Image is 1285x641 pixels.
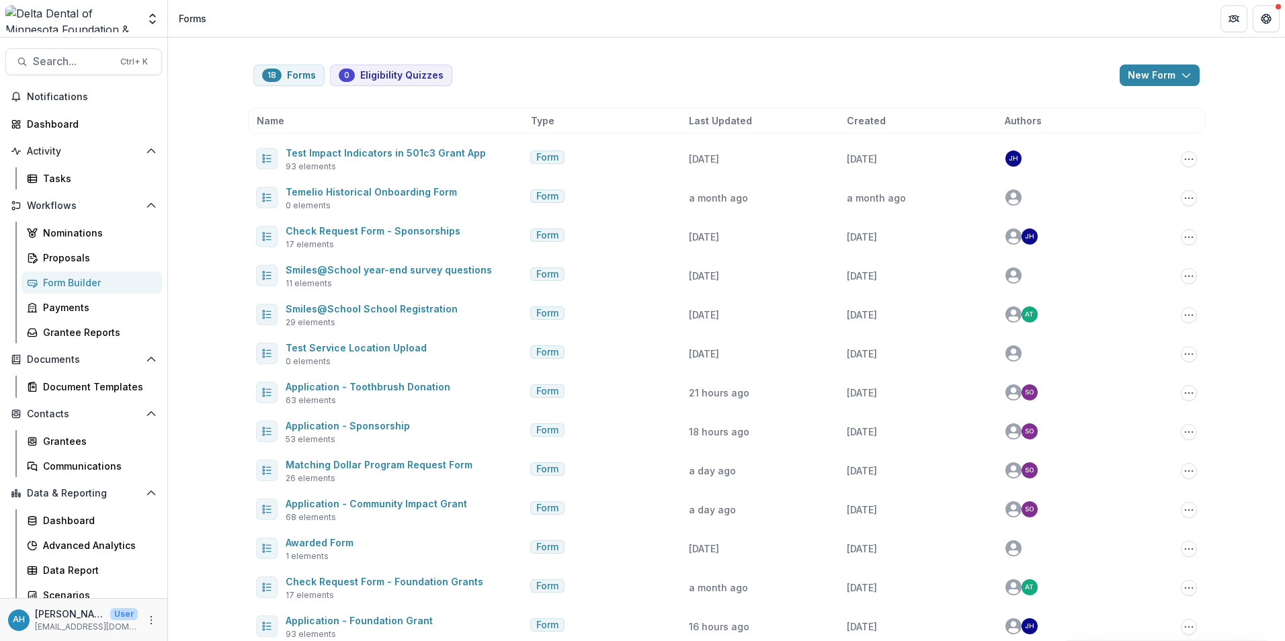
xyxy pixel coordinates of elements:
[1025,389,1034,396] div: Sharon Oswald
[286,589,334,601] span: 17 elements
[35,621,138,633] p: [EMAIL_ADDRESS][DOMAIN_NAME]
[43,538,151,552] div: Advanced Analytics
[43,300,151,314] div: Payments
[536,308,558,319] span: Form
[27,409,140,420] span: Contacts
[847,465,877,476] span: [DATE]
[1181,151,1197,167] button: Options
[1181,346,1197,362] button: Options
[1025,623,1034,630] div: John Howe
[22,559,162,581] a: Data Report
[689,114,752,128] span: Last Updated
[5,349,162,370] button: Open Documents
[43,434,151,448] div: Grantees
[689,621,749,632] span: 16 hours ago
[22,455,162,477] a: Communications
[689,348,719,359] span: [DATE]
[847,270,877,282] span: [DATE]
[536,464,558,475] span: Form
[689,465,736,476] span: a day ago
[536,191,558,202] span: Form
[1181,268,1197,284] button: Options
[22,321,162,343] a: Grantee Reports
[689,543,719,554] span: [DATE]
[286,537,354,548] a: Awarded Form
[1181,385,1197,401] button: Options
[689,270,719,282] span: [DATE]
[286,316,335,329] span: 29 elements
[110,608,138,620] p: User
[286,498,467,509] a: Application - Community Impact Grant
[43,459,151,473] div: Communications
[689,504,736,515] span: a day ago
[1005,189,1022,206] svg: avatar
[286,394,336,407] span: 63 elements
[33,55,112,68] span: Search...
[13,615,25,624] div: Annessa Hicks
[1025,428,1034,435] div: Sharon Oswald
[5,195,162,216] button: Open Workflows
[1005,345,1022,361] svg: avatar
[1181,502,1197,518] button: Options
[5,48,162,75] button: Search...
[22,247,162,269] a: Proposals
[286,239,334,251] span: 17 elements
[5,5,138,32] img: Delta Dental of Minnesota Foundation & Community Giving logo
[35,607,105,621] p: [PERSON_NAME]
[847,231,877,243] span: [DATE]
[286,550,329,562] span: 1 elements
[1005,306,1022,323] svg: avatar
[27,200,140,212] span: Workflows
[1181,541,1197,557] button: Options
[1181,580,1197,596] button: Options
[286,576,483,587] a: Check Request Form - Foundation Grants
[22,584,162,606] a: Scenarios
[257,114,284,128] span: Name
[1005,618,1022,634] svg: avatar
[1181,424,1197,440] button: Options
[27,146,140,157] span: Activity
[286,459,472,470] a: Matching Dollar Program Request Form
[536,347,558,358] span: Form
[43,325,151,339] div: Grantee Reports
[173,9,212,28] nav: breadcrumb
[1005,267,1022,284] svg: avatar
[536,230,558,241] span: Form
[43,588,151,602] div: Scenarios
[22,167,162,189] a: Tasks
[689,231,719,243] span: [DATE]
[1253,5,1280,32] button: Get Help
[689,309,719,320] span: [DATE]
[286,615,433,626] a: Application - Foundation Grant
[118,54,151,69] div: Ctrl + K
[286,200,331,212] span: 0 elements
[143,612,159,628] button: More
[847,543,877,554] span: [DATE]
[286,277,332,290] span: 11 elements
[43,380,151,394] div: Document Templates
[689,192,748,204] span: a month ago
[536,581,558,592] span: Form
[286,355,331,368] span: 0 elements
[536,425,558,436] span: Form
[22,376,162,398] a: Document Templates
[286,472,335,484] span: 26 elements
[330,65,452,86] button: Eligibility Quizzes
[286,147,486,159] a: Test Impact Indicators in 501c3 Grant App
[27,91,157,103] span: Notifications
[22,271,162,294] a: Form Builder
[847,582,877,593] span: [DATE]
[847,348,877,359] span: [DATE]
[286,381,450,392] a: Application - Toothbrush Donation
[1181,463,1197,479] button: Options
[5,113,162,135] a: Dashboard
[847,504,877,515] span: [DATE]
[286,303,458,314] a: Smiles@School School Registration
[5,482,162,504] button: Open Data & Reporting
[1009,155,1018,162] div: John Howe
[536,503,558,514] span: Form
[43,513,151,527] div: Dashboard
[1120,65,1200,86] button: New Form
[1025,233,1034,240] div: John Howe
[5,140,162,162] button: Open Activity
